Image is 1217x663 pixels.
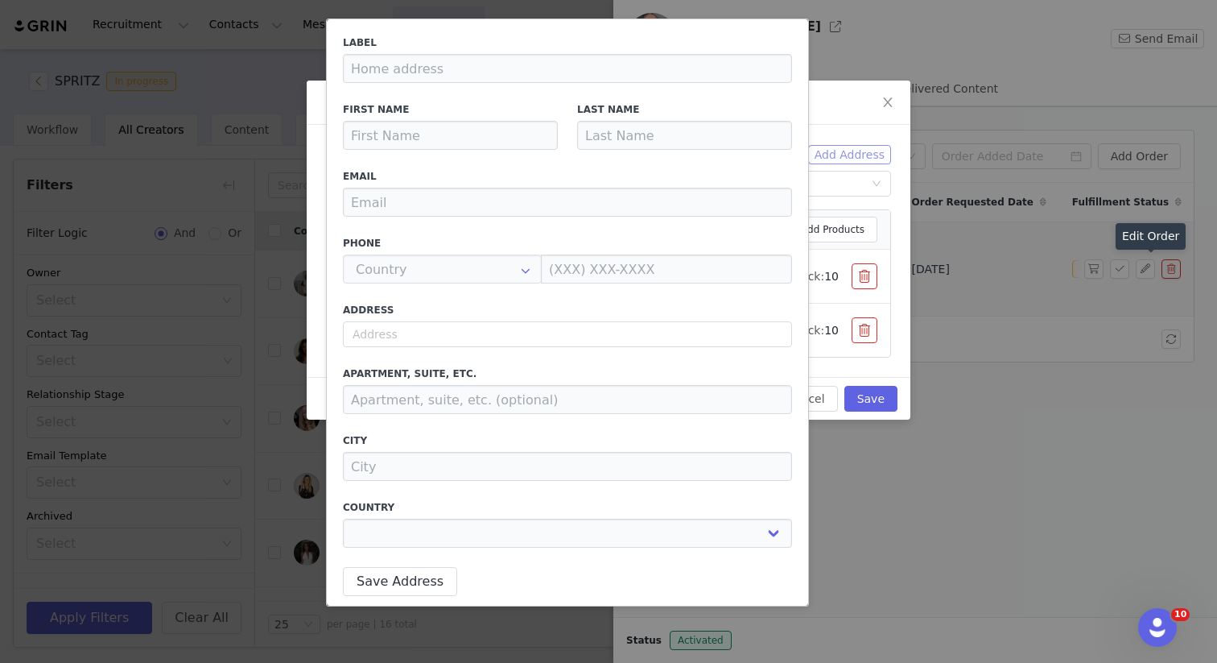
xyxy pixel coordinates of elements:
label: Email [343,169,792,184]
input: Home address [343,54,792,83]
label: Country [343,500,792,515]
input: Email [343,188,792,217]
input: Apartment, suite, etc. (optional) [343,385,792,414]
button: Close [865,81,910,126]
label: City [343,433,792,448]
input: City [343,452,792,481]
span: 10 [1171,608,1190,621]
input: (XXX) XXX-XXXX [541,255,792,284]
label: Address [343,303,792,317]
label: Label [343,35,792,50]
i: icon: close [881,96,894,109]
button: Save [844,386,897,412]
div: Edit Order [1116,223,1186,250]
label: Last Name [577,102,792,117]
iframe: Intercom live chat [1138,608,1177,647]
button: Add Address [808,145,891,164]
input: Address [343,321,792,347]
span: 10 [824,270,839,283]
label: First Name [343,102,558,117]
button: Add Products [773,217,877,242]
input: Country [343,255,542,284]
i: icon: down [872,179,881,190]
label: Phone [343,236,792,251]
input: First Name [343,121,558,150]
button: Save Address [343,567,457,596]
input: Last Name [577,121,792,150]
label: Apartment, suite, etc. [343,367,792,381]
span: 10 [824,324,839,337]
